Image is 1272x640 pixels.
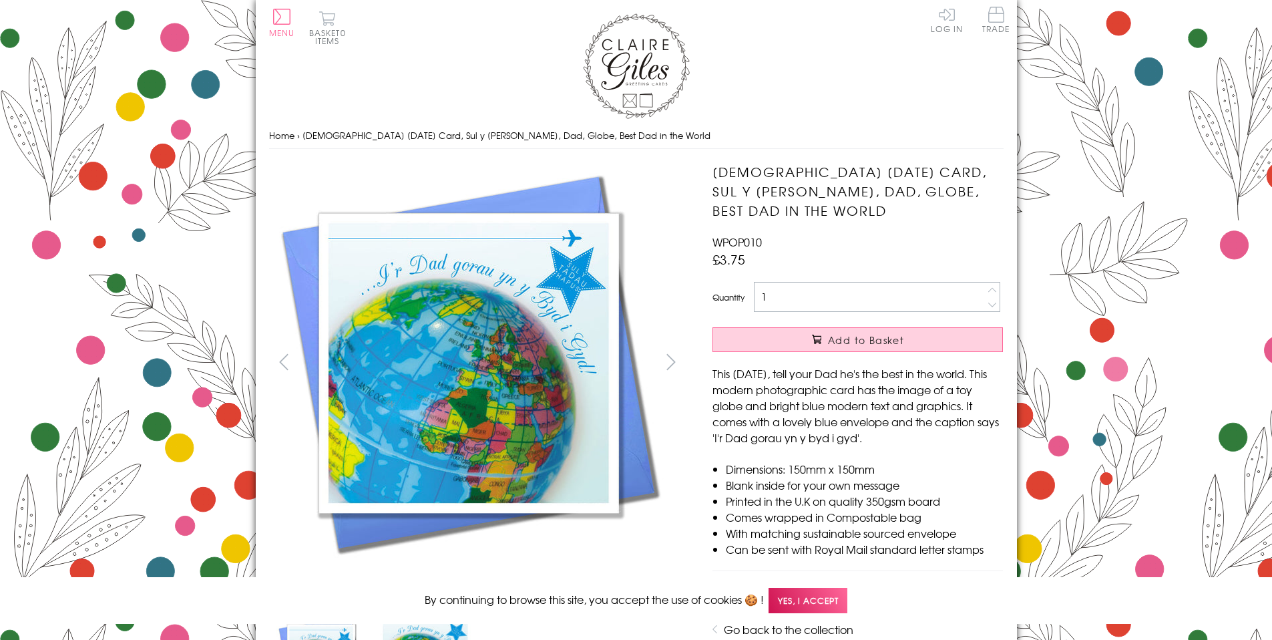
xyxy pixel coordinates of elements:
[726,541,1003,557] li: Can be sent with Royal Mail standard letter stamps
[302,129,710,142] span: [DEMOGRAPHIC_DATA] [DATE] Card, Sul y [PERSON_NAME], Dad, Globe, Best Dad in the World
[726,509,1003,525] li: Comes wrapped in Compostable bag
[712,327,1003,352] button: Add to Basket
[726,477,1003,493] li: Blank inside for your own message
[712,250,745,269] span: £3.75
[982,7,1010,35] a: Trade
[712,234,762,250] span: WPOP010
[769,588,847,614] span: Yes, I accept
[982,7,1010,33] span: Trade
[656,347,686,377] button: next
[269,9,295,37] button: Menu
[712,162,1003,220] h1: [DEMOGRAPHIC_DATA] [DATE] Card, Sul y [PERSON_NAME], Dad, Globe, Best Dad in the World
[712,365,1003,446] p: This [DATE], tell your Dad he's the best in the world. This modern photographic card has the imag...
[269,162,670,563] img: Welsh Father's Day Card, Sul y Tadau Hapus, Dad, Globe, Best Dad in the World
[309,11,346,45] button: Basket0 items
[315,27,346,47] span: 0 items
[269,122,1004,150] nav: breadcrumbs
[269,129,294,142] a: Home
[726,461,1003,477] li: Dimensions: 150mm x 150mm
[269,27,295,39] span: Menu
[931,7,963,33] a: Log In
[269,347,299,377] button: prev
[712,291,745,303] label: Quantity
[297,129,300,142] span: ›
[583,13,690,119] img: Claire Giles Greetings Cards
[828,333,904,347] span: Add to Basket
[726,525,1003,541] li: With matching sustainable sourced envelope
[726,493,1003,509] li: Printed in the U.K on quality 350gsm board
[724,621,853,637] a: Go back to the collection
